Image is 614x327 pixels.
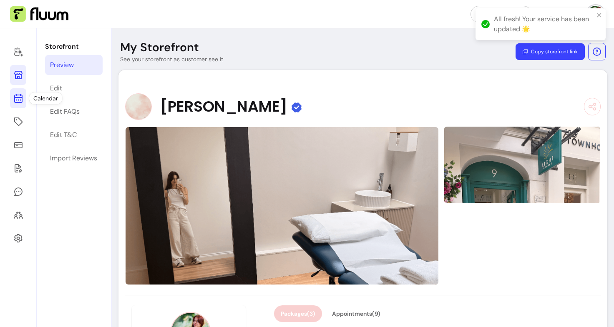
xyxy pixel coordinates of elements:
a: Refer & Earn [471,6,532,22]
img: avatar [587,6,604,22]
img: Provider image [125,93,152,120]
a: Import Reviews [45,148,103,168]
button: Appointments(9) [325,305,387,322]
p: Storefront [45,42,103,52]
div: Edit FAQs [50,107,80,117]
p: My Storefront [120,40,199,55]
button: Packages(3) [274,305,322,322]
div: All fresh! Your service has been updated 🌟 [494,14,594,34]
img: Fluum Logo [10,6,68,22]
a: Home [10,42,26,62]
a: Forms [10,158,26,178]
a: Storefront [10,65,26,85]
a: My Messages [10,182,26,202]
a: Calendar [10,88,26,108]
div: Preview [50,60,74,70]
div: Import Reviews [50,153,97,163]
a: Offerings [10,112,26,132]
a: Edit [45,78,103,98]
img: image-1 [444,125,601,204]
a: Edit FAQs [45,102,103,122]
div: Calendar [29,92,62,104]
div: Edit [50,83,62,93]
button: Copy storefront link [516,43,585,60]
span: [PERSON_NAME] [160,98,287,115]
a: Edit T&C [45,125,103,145]
div: Edit T&C [50,130,77,140]
a: Settings [10,228,26,248]
a: Preview [45,55,103,75]
button: avatar[PERSON_NAME] [539,6,604,22]
a: Sales [10,135,26,155]
a: Clients [10,205,26,225]
button: close [596,12,602,18]
p: See your storefront as customer see it [120,55,223,63]
img: image-0 [125,127,439,285]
